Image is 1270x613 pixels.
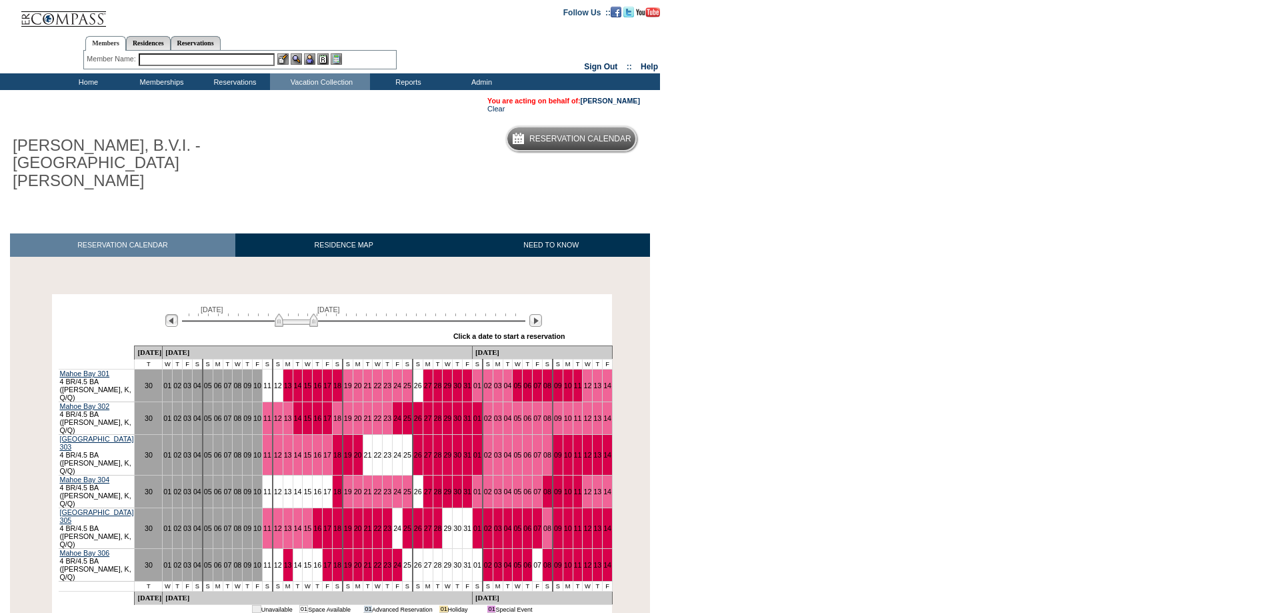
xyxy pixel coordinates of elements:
[323,382,331,390] a: 17
[303,382,311,390] a: 15
[60,549,110,557] a: Mahoe Bay 306
[145,414,153,422] a: 30
[533,488,541,496] a: 07
[453,561,461,569] a: 30
[424,414,432,422] a: 27
[434,561,442,569] a: 28
[504,414,512,422] a: 04
[173,524,181,532] a: 02
[344,451,352,459] a: 19
[243,488,251,496] a: 09
[284,451,292,459] a: 13
[263,524,271,532] a: 11
[243,524,251,532] a: 09
[333,382,341,390] a: 18
[193,561,201,569] a: 04
[60,402,110,410] a: Mahoe Bay 302
[463,488,471,496] a: 31
[333,524,341,532] a: 18
[424,524,432,532] a: 27
[163,561,171,569] a: 01
[543,488,551,496] a: 08
[434,382,442,390] a: 28
[284,382,292,390] a: 13
[554,524,562,532] a: 09
[233,561,241,569] a: 08
[623,7,634,17] img: Follow us on Twitter
[60,370,110,378] a: Mahoe Bay 301
[304,53,315,65] img: Impersonate
[243,414,251,422] a: 09
[533,524,541,532] a: 07
[243,382,251,390] a: 09
[424,488,432,496] a: 27
[393,382,401,390] a: 24
[453,524,461,532] a: 30
[463,414,471,422] a: 31
[333,414,341,422] a: 18
[370,73,443,90] td: Reports
[193,488,201,496] a: 04
[393,561,401,569] a: 24
[584,62,617,71] a: Sign Out
[173,561,181,569] a: 02
[593,524,601,532] a: 13
[333,451,341,459] a: 18
[317,53,329,65] img: Reservations
[523,451,531,459] a: 06
[354,561,362,569] a: 20
[383,414,391,422] a: 23
[603,488,611,496] a: 14
[484,488,492,496] a: 02
[529,135,631,143] h5: Reservation Calendar
[204,524,212,532] a: 05
[313,524,321,532] a: 16
[193,414,201,422] a: 04
[574,488,582,496] a: 11
[504,488,512,496] a: 04
[383,451,391,459] a: 23
[10,233,235,257] a: RESERVATION CALENDAR
[453,451,461,459] a: 30
[373,488,381,496] a: 22
[484,382,492,390] a: 02
[494,561,502,569] a: 03
[364,524,372,532] a: 21
[473,382,481,390] a: 01
[303,524,311,532] a: 15
[323,451,331,459] a: 17
[403,561,411,569] a: 25
[233,488,241,496] a: 08
[603,382,611,390] a: 14
[354,382,362,390] a: 20
[393,451,401,459] a: 24
[214,414,222,422] a: 06
[414,451,422,459] a: 26
[145,382,153,390] a: 30
[373,382,381,390] a: 22
[263,488,271,496] a: 11
[294,451,302,459] a: 14
[504,451,512,459] a: 04
[403,414,411,422] a: 25
[183,561,191,569] a: 03
[463,382,471,390] a: 31
[453,488,461,496] a: 30
[364,451,372,459] a: 21
[233,524,241,532] a: 08
[313,382,321,390] a: 16
[513,382,521,390] a: 05
[253,524,261,532] a: 10
[313,488,321,496] a: 16
[163,451,171,459] a: 01
[443,414,451,422] a: 29
[583,488,591,496] a: 12
[484,414,492,422] a: 02
[414,414,422,422] a: 26
[173,488,181,496] a: 02
[145,524,153,532] a: 30
[253,382,261,390] a: 10
[414,561,422,569] a: 26
[574,382,582,390] a: 11
[214,488,222,496] a: 06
